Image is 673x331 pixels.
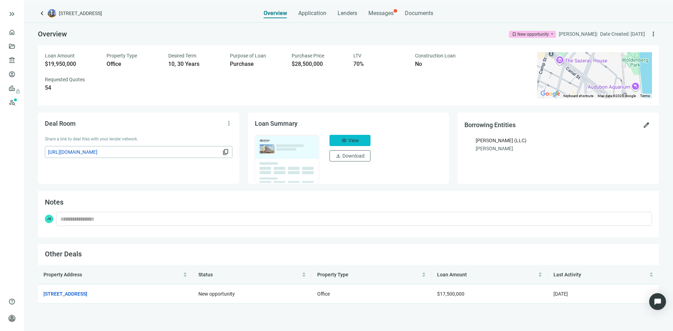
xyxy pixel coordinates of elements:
[193,284,312,304] td: New opportunity
[641,119,652,131] button: edit
[437,272,467,277] span: Loan Amount
[298,10,326,17] span: Application
[45,120,76,127] span: Deal Room
[45,77,85,82] span: Requested Quotes
[107,61,160,68] div: Office
[553,272,581,277] span: Last Activity
[437,291,464,297] span: $17,500,000
[640,94,650,98] a: Terms (opens in new tab)
[292,61,345,68] div: $28,500,000
[48,9,56,18] img: deal-logo
[8,298,15,305] span: help
[476,145,652,152] div: [PERSON_NAME]
[45,198,63,206] span: Notes
[45,53,75,58] span: Loan Amount
[600,30,645,38] div: Date Created: [DATE]
[8,315,15,322] span: person
[650,30,657,37] span: more_vert
[107,53,137,58] span: Property Type
[338,10,357,17] span: Lenders
[264,10,287,17] span: Overview
[45,137,138,142] span: Share a link to deal files with your lender network.
[168,53,196,58] span: Desired Term
[539,89,562,98] img: Google
[563,94,593,98] button: Keyboard shortcuts
[329,150,371,161] button: downloadDownload
[559,30,597,38] div: [PERSON_NAME] |
[415,61,468,68] div: No
[230,61,283,68] div: Purchase
[348,138,359,143] span: View
[335,153,341,159] span: download
[512,32,517,37] span: bookmark
[222,149,229,156] span: content_copy
[292,53,324,58] span: Purchase Price
[353,61,407,68] div: 70%
[476,137,526,144] div: [PERSON_NAME] (LLC)
[230,53,266,58] span: Purpose of Loan
[643,122,650,129] span: edit
[405,10,433,17] span: Documents
[45,84,98,91] div: 54
[317,291,330,297] span: Office
[353,53,361,58] span: LTV
[45,250,82,258] span: Other Deals
[43,272,82,277] span: Property Address
[168,61,222,68] div: 10, 30 Years
[59,10,102,17] span: [STREET_ADDRESS]
[368,10,394,16] span: Messages
[649,293,666,310] div: Open Intercom Messenger
[317,272,348,277] span: Property Type
[539,89,562,98] a: Open this area in Google Maps (opens a new window)
[341,138,347,143] span: visibility
[598,94,636,98] span: Map data ©2025 Google
[198,272,213,277] span: Status
[253,133,321,185] img: dealOverviewImg
[48,148,221,156] span: [URL][DOMAIN_NAME]
[45,215,53,223] span: JB
[517,31,549,38] div: New opportunity
[648,28,659,40] button: more_vert
[342,153,365,159] span: Download
[223,118,234,129] button: more_vert
[553,291,568,297] span: [DATE]
[8,10,16,18] button: keyboard_double_arrow_right
[38,9,46,18] a: keyboard_arrow_left
[464,121,516,129] span: Borrowing Entities
[329,135,371,146] button: visibilityView
[225,120,232,127] span: more_vert
[255,120,298,127] span: Loan Summary
[38,30,67,38] span: Overview
[43,290,87,298] a: [STREET_ADDRESS]
[45,61,98,68] div: $19,950,000
[415,53,456,58] span: Construction Loan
